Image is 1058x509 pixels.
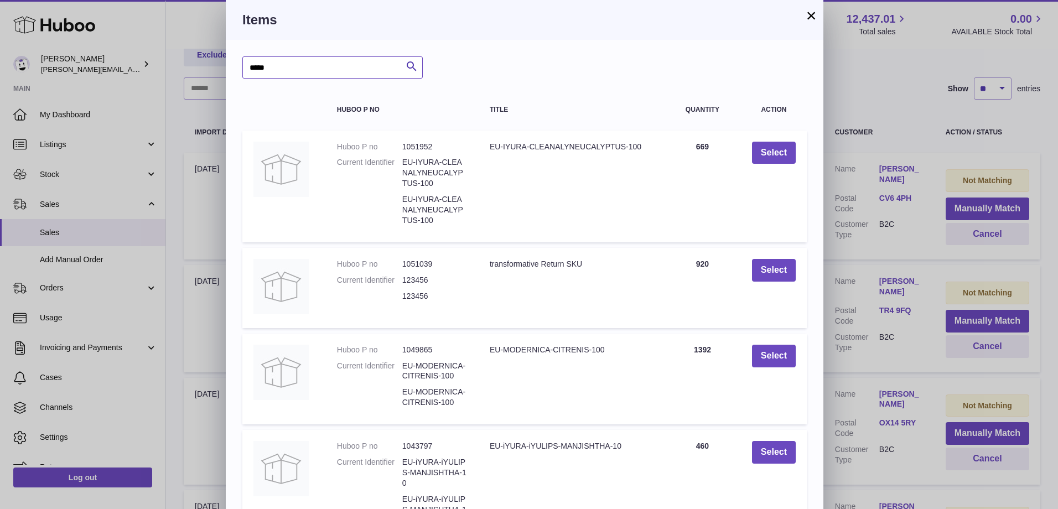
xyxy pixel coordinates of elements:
[664,131,741,242] td: 669
[402,291,468,302] dd: 123456
[253,259,309,314] img: transformative Return SKU
[664,334,741,424] td: 1392
[402,142,468,152] dd: 1051952
[402,361,468,382] dd: EU-MODERNICA-CITRENIS-100
[337,361,402,382] dt: Current Identifier
[337,457,402,489] dt: Current Identifier
[402,457,468,489] dd: EU-iYURA-iYULIPS-MANJISHTHA-10
[402,441,468,451] dd: 1043797
[337,345,402,355] dt: Huboo P no
[402,259,468,269] dd: 1051039
[490,259,653,269] div: transformative Return SKU
[664,95,741,124] th: Quantity
[242,11,807,29] h3: Items
[805,9,818,22] button: ×
[741,95,807,124] th: Action
[402,157,468,189] dd: EU-IYURA-CLEANALYNEUCALYPTUS-100
[402,387,468,408] dd: EU-MODERNICA-CITRENIS-100
[337,441,402,451] dt: Huboo P no
[326,95,479,124] th: Huboo P no
[490,142,653,152] div: EU-IYURA-CLEANALYNEUCALYPTUS-100
[402,275,468,285] dd: 123456
[490,441,653,451] div: EU-iYURA-iYULIPS-MANJISHTHA-10
[337,275,402,285] dt: Current Identifier
[752,441,796,464] button: Select
[490,345,653,355] div: EU-MODERNICA-CITRENIS-100
[479,95,664,124] th: Title
[253,345,309,400] img: EU-MODERNICA-CITRENIS-100
[752,345,796,367] button: Select
[337,157,402,189] dt: Current Identifier
[402,194,468,226] dd: EU-IYURA-CLEANALYNEUCALYPTUS-100
[752,142,796,164] button: Select
[337,142,402,152] dt: Huboo P no
[253,142,309,197] img: EU-IYURA-CLEANALYNEUCALYPTUS-100
[752,259,796,282] button: Select
[337,259,402,269] dt: Huboo P no
[402,345,468,355] dd: 1049865
[253,441,309,496] img: EU-iYURA-iYULIPS-MANJISHTHA-10
[664,248,741,328] td: 920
